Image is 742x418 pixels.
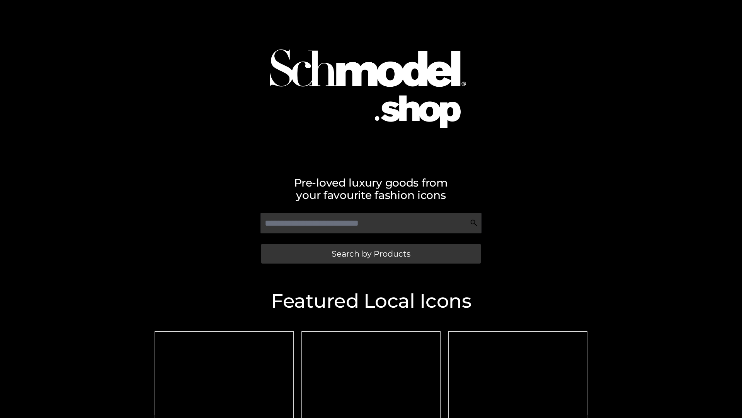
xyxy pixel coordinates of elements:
a: Search by Products [261,244,481,264]
span: Search by Products [332,250,410,258]
img: Search Icon [470,219,478,227]
h2: Featured Local Icons​ [151,291,591,311]
h2: Pre-loved luxury goods from your favourite fashion icons [151,176,591,201]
